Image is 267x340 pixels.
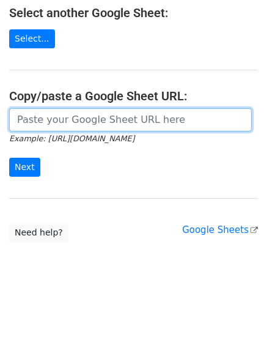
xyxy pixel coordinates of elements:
[9,29,55,48] a: Select...
[206,281,267,340] iframe: Chat Widget
[9,89,258,103] h4: Copy/paste a Google Sheet URL:
[9,108,252,131] input: Paste your Google Sheet URL here
[9,223,68,242] a: Need help?
[182,224,258,235] a: Google Sheets
[9,6,258,20] h4: Select another Google Sheet:
[9,134,134,143] small: Example: [URL][DOMAIN_NAME]
[9,158,40,177] input: Next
